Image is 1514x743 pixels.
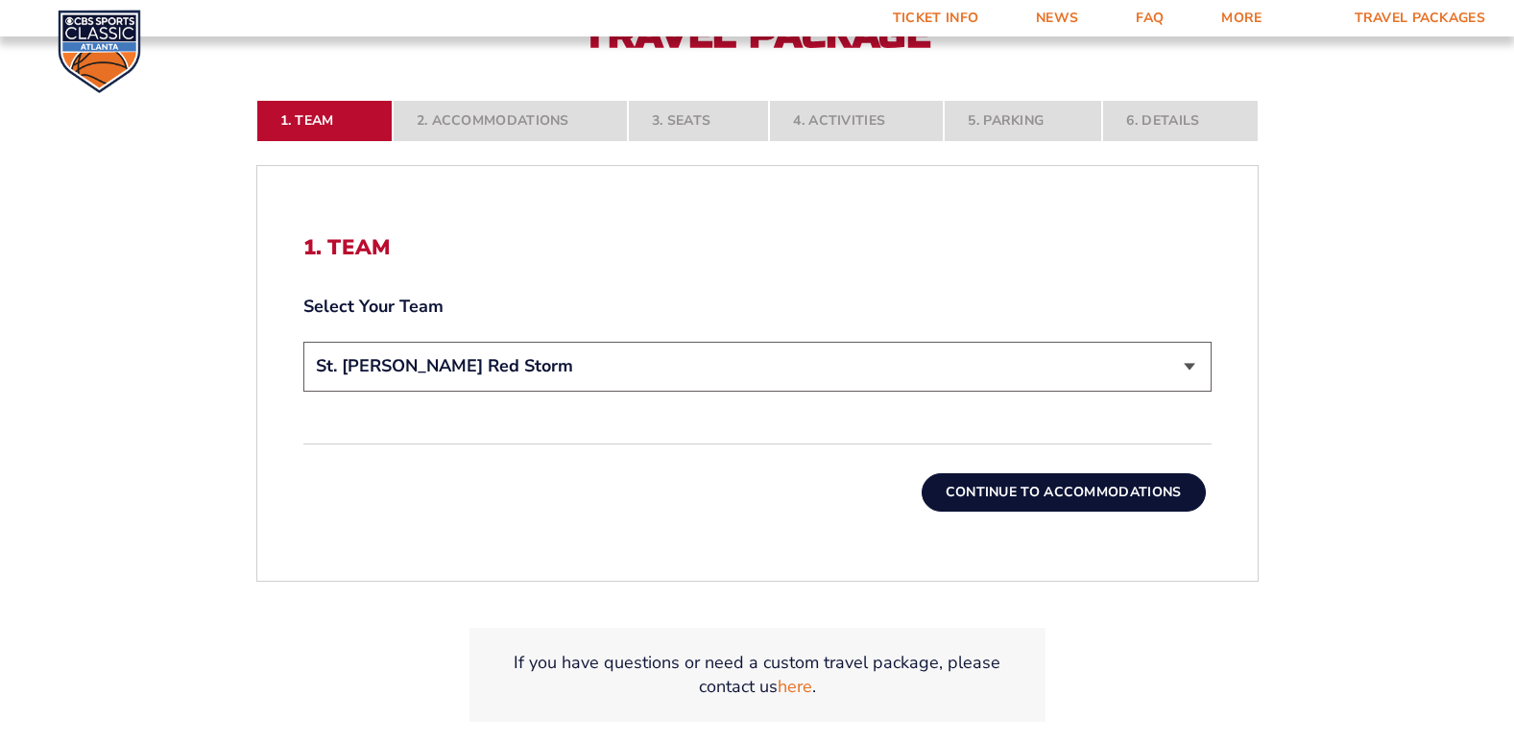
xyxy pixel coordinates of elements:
img: CBS Sports Classic [58,10,141,93]
a: here [778,675,812,699]
p: If you have questions or need a custom travel package, please contact us . [493,651,1022,699]
button: Continue To Accommodations [922,473,1206,512]
label: Select Your Team [303,295,1212,319]
h2: 1. Team [303,235,1212,260]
